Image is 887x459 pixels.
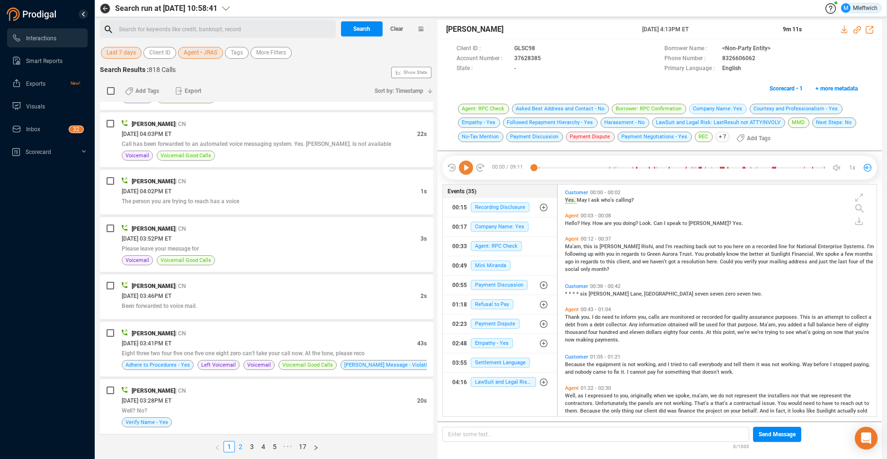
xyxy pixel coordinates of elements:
[69,126,83,133] sup: 32
[452,200,467,215] div: 00:15
[471,222,529,232] span: Company Name: Yes
[149,47,170,59] span: Client ID
[596,361,622,368] span: equipment
[779,329,786,335] span: to
[724,314,732,320] span: for
[565,197,577,204] span: Yes.
[452,219,467,234] div: 00:17
[764,81,808,96] button: Scorecard • 1
[848,322,854,328] span: of
[591,266,609,272] span: month?
[122,235,171,242] span: [DATE] 03:52PM ET
[101,47,142,59] button: Last 7 days
[421,293,427,299] span: 2s
[616,251,621,257] span: in
[580,291,589,297] span: six
[744,259,758,265] span: verify
[758,259,770,265] span: your
[778,322,788,328] span: you
[341,21,383,36] button: Search
[689,220,733,226] span: [PERSON_NAME]?
[724,243,733,250] span: you
[786,329,796,335] span: see
[417,131,427,137] span: 22s
[581,220,592,226] span: Hey.
[638,314,648,320] span: you,
[175,225,186,232] span: | CN
[833,329,844,335] span: now
[792,251,816,257] span: Financial.
[690,322,699,328] span: will
[353,21,370,36] span: Search
[565,220,581,226] span: Hello?
[421,188,427,195] span: 1s
[12,28,80,47] a: Interactions
[12,97,80,116] a: Visuals
[12,51,80,70] a: Smart Reports
[674,243,696,250] span: reaching
[826,329,833,335] span: on
[699,322,706,328] span: be
[751,329,765,335] span: we're
[836,322,848,328] span: here
[581,259,600,265] span: regards
[869,314,871,320] span: a
[583,243,594,250] span: this
[7,28,88,47] li: Interactions
[663,329,679,335] span: eighty
[592,314,595,320] span: I
[705,251,726,257] span: probably
[599,329,619,335] span: hundred
[717,243,724,250] span: to
[623,220,639,226] span: doing?
[606,322,629,328] span: collector.
[443,295,557,314] button: 01:18Refusal to Pay
[73,126,76,135] p: 3
[639,322,668,328] span: information
[26,35,56,42] span: Interactions
[727,322,738,328] span: that
[256,47,286,59] span: More Filters
[443,334,557,353] button: 02:48Empathy - Yes
[125,256,149,265] span: Voicemail
[613,220,623,226] span: you
[391,67,431,78] button: Show Stats
[642,259,650,265] span: we
[417,340,427,347] span: 43s
[621,251,641,257] span: regards
[471,280,528,290] span: Payment Discussion
[565,329,588,335] span: thousand
[135,83,159,99] span: Add Tags
[443,276,557,295] button: 00:55Payment Discussion
[577,322,590,328] span: from
[737,291,752,297] span: seven
[723,329,737,335] span: point,
[630,291,644,297] span: Lane,
[752,291,762,297] span: two.
[644,291,695,297] span: [GEOGRAPHIC_DATA]
[606,251,616,257] span: you
[201,360,236,369] span: Left Voicemail
[628,361,637,368] span: not
[670,314,696,320] span: monitored
[779,243,788,250] span: line
[866,259,873,265] span: the
[765,329,779,335] span: trying
[375,83,423,99] span: Sort by: Timestamp
[565,361,587,368] span: Because
[452,355,467,370] div: 03:55
[735,259,744,265] span: you
[775,314,800,320] span: purposes.
[12,74,80,93] a: ExportsNew!
[175,283,186,289] span: | CN
[100,112,433,167] div: [PERSON_NAME]| CN[DATE] 04:03PM ET22sCall has been forwarded to an automated voice messaging syst...
[843,243,867,250] span: Systems.
[471,338,513,348] span: Empathy - Yes
[615,314,621,320] span: to
[843,3,848,13] span: M
[161,151,211,160] span: Voicemail Good Calls
[471,358,530,368] span: Settlement Language
[565,322,577,328] span: debt
[602,314,615,320] span: need
[125,151,149,160] span: Voicemail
